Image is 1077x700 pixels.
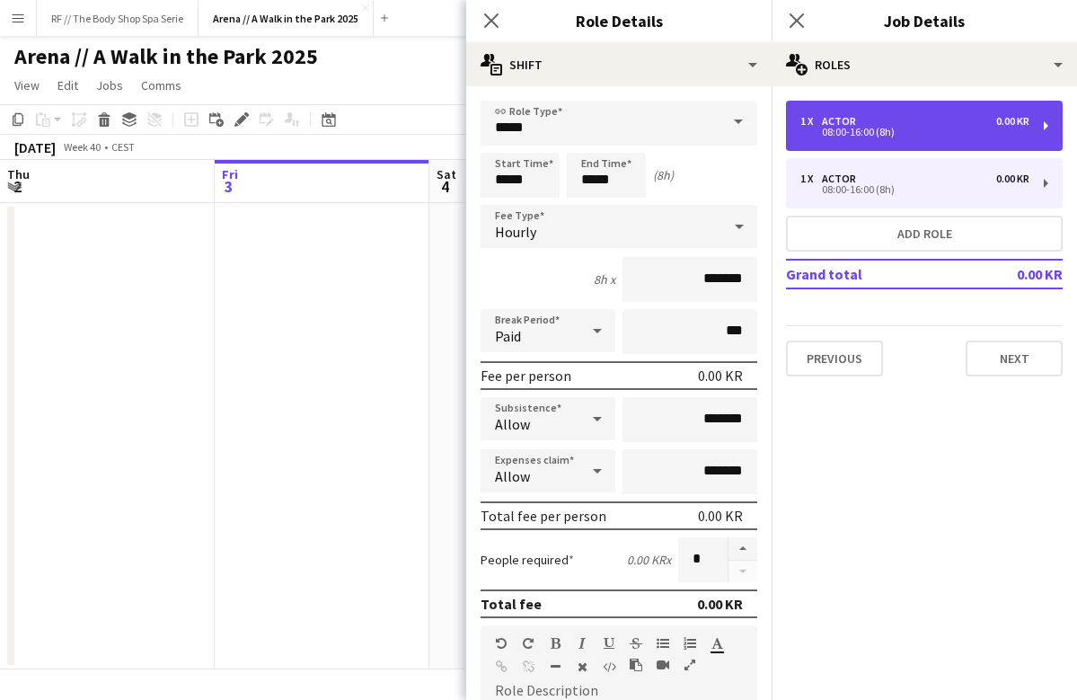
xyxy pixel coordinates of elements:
[966,341,1063,377] button: Next
[822,173,863,185] div: Actor
[958,260,1063,288] td: 0.00 KR
[786,216,1063,252] button: Add role
[59,140,104,154] span: Week 40
[96,77,123,93] span: Jobs
[7,74,47,97] a: View
[495,223,536,241] span: Hourly
[684,636,696,651] button: Ordered List
[728,537,757,561] button: Increase
[549,636,561,651] button: Bold
[772,9,1077,32] h3: Job Details
[14,77,40,93] span: View
[786,341,883,377] button: Previous
[7,166,30,182] span: Thu
[684,658,696,672] button: Fullscreen
[57,77,78,93] span: Edit
[14,43,318,70] h1: Arena // A Walk in the Park 2025
[111,140,135,154] div: CEST
[219,176,238,197] span: 3
[434,176,456,197] span: 4
[37,1,199,36] button: RF // The Body Shop Spa Serie
[698,507,743,525] div: 0.00 KR
[466,43,772,86] div: Shift
[711,636,723,651] button: Text Color
[800,128,1029,137] div: 08:00-16:00 (8h)
[549,660,561,674] button: Horizontal Line
[50,74,85,97] a: Edit
[603,660,615,674] button: HTML Code
[481,507,606,525] div: Total fee per person
[222,166,238,182] span: Fri
[822,115,863,128] div: Actor
[697,595,743,613] div: 0.00 KR
[495,467,530,485] span: Allow
[627,552,671,568] div: 0.00 KR x
[786,260,958,288] td: Grand total
[481,367,571,385] div: Fee per person
[996,173,1029,185] div: 0.00 KR
[630,636,642,651] button: Strikethrough
[141,77,181,93] span: Comms
[199,1,374,36] button: Arena // A Walk in the Park 2025
[134,74,189,97] a: Comms
[657,636,669,651] button: Unordered List
[14,138,56,156] div: [DATE]
[576,660,588,674] button: Clear Formatting
[495,415,530,433] span: Allow
[772,43,1077,86] div: Roles
[495,636,508,651] button: Undo
[89,74,130,97] a: Jobs
[800,115,822,128] div: 1 x
[481,552,574,568] label: People required
[657,658,669,672] button: Insert video
[594,271,615,288] div: 8h x
[698,367,743,385] div: 0.00 KR
[576,636,588,651] button: Italic
[653,167,674,183] div: (8h)
[481,595,542,613] div: Total fee
[522,636,534,651] button: Redo
[466,9,772,32] h3: Role Details
[800,173,822,185] div: 1 x
[800,185,1029,194] div: 08:00-16:00 (8h)
[4,176,30,197] span: 2
[996,115,1029,128] div: 0.00 KR
[603,636,615,651] button: Underline
[495,327,521,345] span: Paid
[630,658,642,672] button: Paste as plain text
[437,166,456,182] span: Sat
